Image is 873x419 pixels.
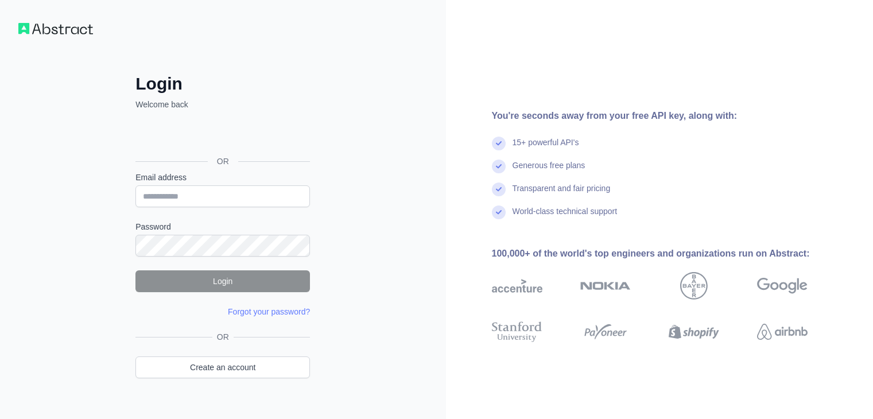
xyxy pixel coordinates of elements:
[513,160,585,183] div: Generous free plans
[492,247,844,261] div: 100,000+ of the world's top engineers and organizations run on Abstract:
[135,356,310,378] a: Create an account
[492,183,506,196] img: check mark
[228,307,310,316] a: Forgot your password?
[492,109,844,123] div: You're seconds away from your free API key, along with:
[669,319,719,344] img: shopify
[135,270,310,292] button: Login
[492,205,506,219] img: check mark
[492,160,506,173] img: check mark
[18,23,93,34] img: Workflow
[513,183,611,205] div: Transparent and fair pricing
[680,272,708,300] img: bayer
[492,319,542,344] img: stanford university
[492,137,506,150] img: check mark
[135,99,310,110] p: Welcome back
[513,205,618,228] div: World-class technical support
[135,221,310,232] label: Password
[580,319,631,344] img: payoneer
[513,137,579,160] div: 15+ powerful API's
[135,172,310,183] label: Email address
[757,272,808,300] img: google
[208,156,238,167] span: OR
[580,272,631,300] img: nokia
[130,123,313,148] iframe: Botón Iniciar sesión con Google
[757,319,808,344] img: airbnb
[135,73,310,94] h2: Login
[492,272,542,300] img: accenture
[212,331,234,343] span: OR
